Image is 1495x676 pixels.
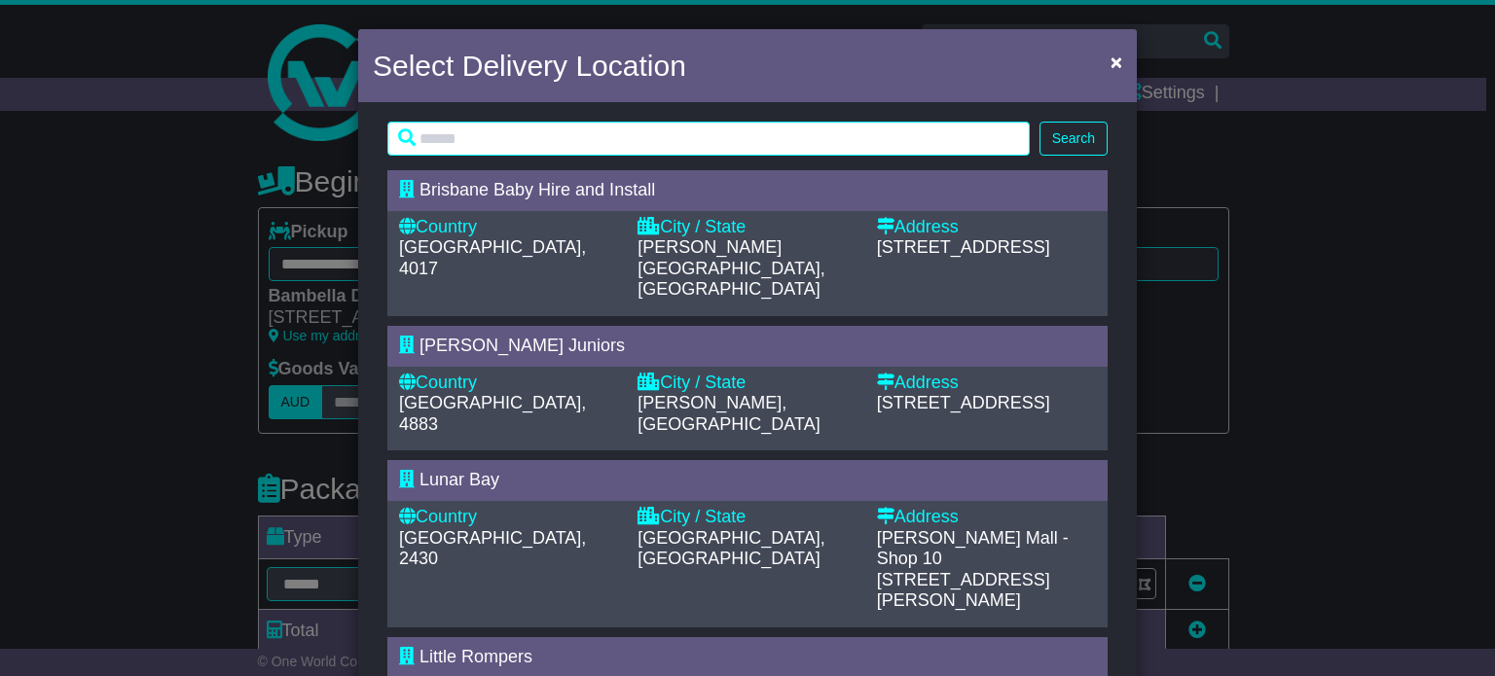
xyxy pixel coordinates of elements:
div: Country [399,217,618,238]
span: [GEOGRAPHIC_DATA], 4017 [399,237,586,278]
span: [PERSON_NAME] Mall - Shop 10 [877,528,1069,569]
div: Country [399,373,618,394]
span: [STREET_ADDRESS] [877,237,1050,257]
span: [PERSON_NAME] Juniors [419,336,625,355]
div: City / State [638,373,857,394]
div: Country [399,507,618,528]
span: [STREET_ADDRESS] [877,393,1050,412]
div: City / State [638,507,857,528]
div: Address [877,217,1096,238]
div: City / State [638,217,857,238]
span: Little Rompers [419,647,532,666]
span: [PERSON_NAME][GEOGRAPHIC_DATA], [GEOGRAPHIC_DATA] [638,237,824,299]
span: [PERSON_NAME], [GEOGRAPHIC_DATA] [638,393,820,434]
button: Search [1039,122,1108,156]
span: Brisbane Baby Hire and Install [419,180,655,199]
span: × [1111,51,1122,73]
h4: Select Delivery Location [373,44,686,88]
span: [STREET_ADDRESS][PERSON_NAME] [877,570,1050,611]
div: Address [877,373,1096,394]
span: [GEOGRAPHIC_DATA], 4883 [399,393,586,434]
span: [GEOGRAPHIC_DATA], 2430 [399,528,586,569]
div: Address [877,507,1096,528]
span: Lunar Bay [419,470,499,489]
button: Close [1101,42,1132,82]
span: [GEOGRAPHIC_DATA], [GEOGRAPHIC_DATA] [638,528,824,569]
